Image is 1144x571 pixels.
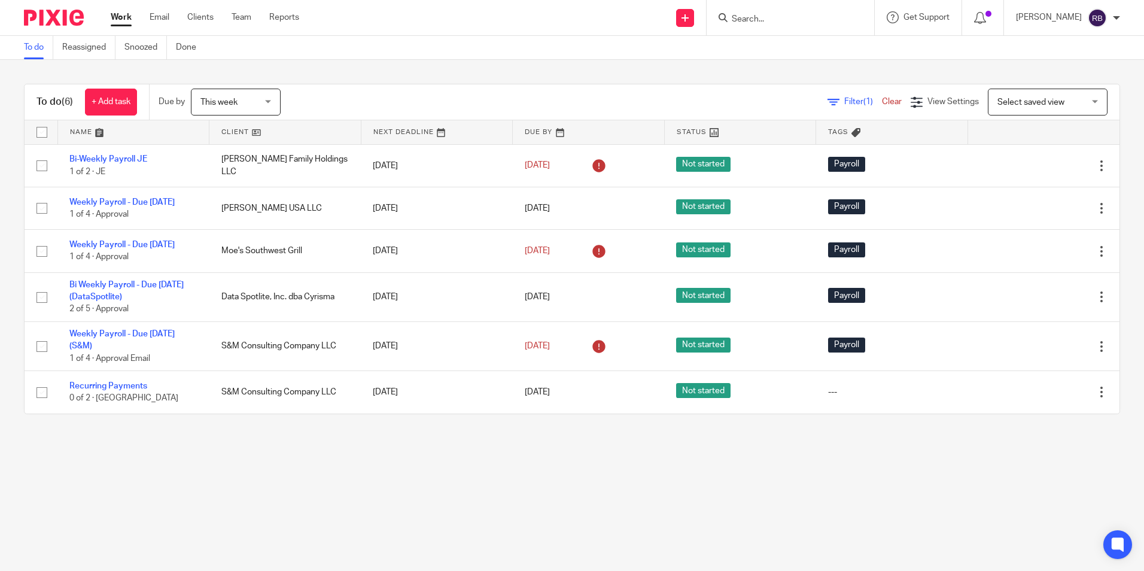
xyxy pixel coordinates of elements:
[69,253,129,262] span: 1 of 4 · Approval
[525,162,550,170] span: [DATE]
[209,230,361,272] td: Moe's Southwest Grill
[176,36,205,59] a: Done
[828,129,848,135] span: Tags
[187,11,214,23] a: Clients
[69,382,147,390] a: Recurring Payments
[69,241,175,249] a: Weekly Payroll - Due [DATE]
[997,98,1064,107] span: Select saved view
[69,330,175,350] a: Weekly Payroll - Due [DATE] (S&M)
[159,96,185,108] p: Due by
[361,230,513,272] td: [DATE]
[525,342,550,350] span: [DATE]
[361,144,513,187] td: [DATE]
[209,321,361,370] td: S&M Consulting Company LLC
[676,383,731,398] span: Not started
[69,210,129,218] span: 1 of 4 · Approval
[828,338,865,353] span: Payroll
[676,338,731,353] span: Not started
[828,386,956,398] div: ---
[676,157,731,172] span: Not started
[731,14,838,25] input: Search
[361,272,513,321] td: [DATE]
[525,247,550,255] span: [DATE]
[361,371,513,414] td: [DATE]
[882,98,902,106] a: Clear
[927,98,979,106] span: View Settings
[62,36,115,59] a: Reassigned
[36,96,73,108] h1: To do
[111,11,132,23] a: Work
[269,11,299,23] a: Reports
[863,98,873,106] span: (1)
[24,36,53,59] a: To do
[124,36,167,59] a: Snoozed
[525,388,550,396] span: [DATE]
[844,98,882,106] span: Filter
[69,198,175,206] a: Weekly Payroll - Due [DATE]
[525,204,550,212] span: [DATE]
[676,199,731,214] span: Not started
[1016,11,1082,23] p: [PERSON_NAME]
[676,242,731,257] span: Not started
[200,98,238,107] span: This week
[828,157,865,172] span: Payroll
[828,199,865,214] span: Payroll
[69,168,105,176] span: 1 of 2 · JE
[209,144,361,187] td: [PERSON_NAME] Family Holdings LLC
[361,187,513,229] td: [DATE]
[62,97,73,107] span: (6)
[24,10,84,26] img: Pixie
[525,293,550,301] span: [DATE]
[209,272,361,321] td: Data Spotlite, Inc. dba Cyrisma
[69,305,129,314] span: 2 of 5 · Approval
[209,371,361,414] td: S&M Consulting Company LLC
[150,11,169,23] a: Email
[85,89,137,116] a: + Add task
[828,288,865,303] span: Payroll
[69,155,147,163] a: Bi-Weekly Payroll JE
[828,242,865,257] span: Payroll
[69,354,150,363] span: 1 of 4 · Approval Email
[361,321,513,370] td: [DATE]
[676,288,731,303] span: Not started
[69,281,184,301] a: Bi Weekly Payroll - Due [DATE] (DataSpotlite)
[209,187,361,229] td: [PERSON_NAME] USA LLC
[69,394,178,403] span: 0 of 2 · [GEOGRAPHIC_DATA]
[903,13,950,22] span: Get Support
[1088,8,1107,28] img: svg%3E
[232,11,251,23] a: Team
